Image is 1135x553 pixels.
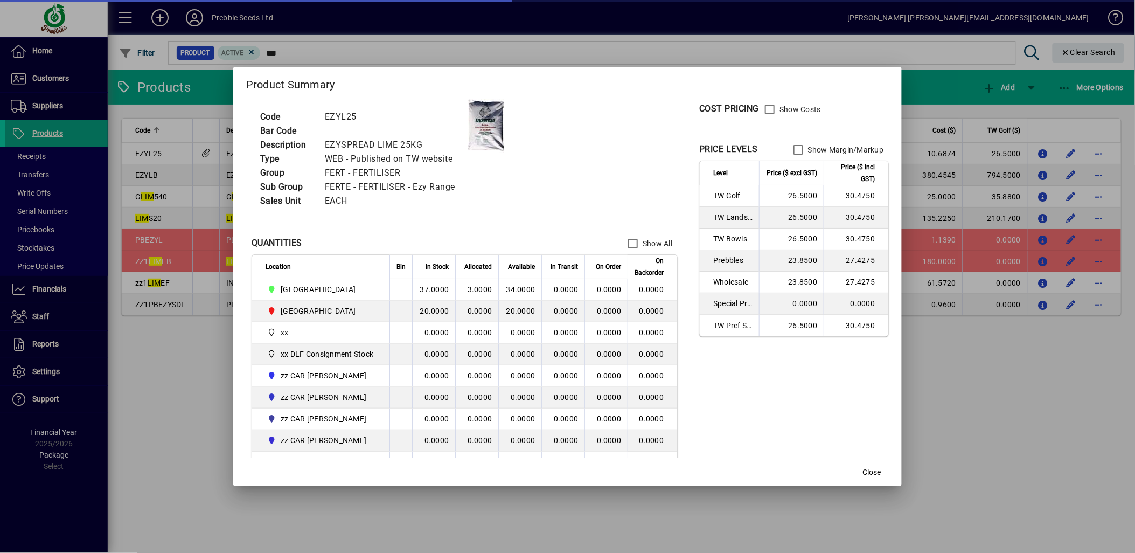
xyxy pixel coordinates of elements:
[759,272,824,293] td: 23.8500
[551,261,578,273] span: In Transit
[255,152,319,166] td: Type
[628,322,677,344] td: 0.0000
[252,237,302,250] div: QUANTITIES
[824,293,888,315] td: 0.0000
[767,167,817,179] span: Price ($ excl GST)
[412,279,455,301] td: 37.0000
[640,238,672,249] label: Show All
[455,409,498,430] td: 0.0000
[266,391,378,404] span: zz CAR CRAIG B
[759,229,824,250] td: 26.5000
[699,102,759,115] div: COST PRICING
[255,194,319,208] td: Sales Unit
[635,255,664,279] span: On Backorder
[498,387,541,409] td: 0.0000
[759,207,824,229] td: 26.5000
[597,350,622,358] span: 0.0000
[759,315,824,336] td: 26.5000
[412,387,455,409] td: 0.0000
[426,261,449,273] span: In Stock
[455,279,498,301] td: 3.0000
[281,327,289,338] span: xx
[266,369,378,382] span: zz CAR CARL
[255,138,319,152] td: Description
[266,434,378,447] span: zz CAR MATT
[597,285,622,294] span: 0.0000
[412,409,455,430] td: 0.0000
[759,185,824,207] td: 26.5000
[498,322,541,344] td: 0.0000
[455,322,498,344] td: 0.0000
[281,435,366,446] span: zz CAR [PERSON_NAME]
[455,387,498,409] td: 0.0000
[233,67,902,98] h2: Product Summary
[255,124,319,138] td: Bar Code
[597,436,622,445] span: 0.0000
[498,430,541,452] td: 0.0000
[824,229,888,250] td: 30.4750
[628,452,677,473] td: 0.0000
[412,430,455,452] td: 0.0000
[508,261,535,273] span: Available
[319,152,468,166] td: WEB - Published on TW website
[319,194,468,208] td: EACH
[824,207,888,229] td: 30.4750
[266,348,378,361] span: xx DLF Consignment Stock
[412,322,455,344] td: 0.0000
[628,279,677,301] td: 0.0000
[498,301,541,322] td: 20.0000
[713,167,728,179] span: Level
[854,462,889,482] button: Close
[554,414,579,423] span: 0.0000
[255,110,319,124] td: Code
[412,301,455,322] td: 20.0000
[266,326,378,339] span: xx
[777,104,821,115] label: Show Costs
[713,255,753,266] span: Prebbles
[713,212,753,223] span: TW Landscaper
[597,371,622,380] span: 0.0000
[699,143,758,156] div: PRICE LEVELS
[266,412,378,425] span: zz CAR CRAIG G
[628,387,677,409] td: 0.0000
[281,349,373,360] span: xx DLF Consignment Stock
[862,467,881,478] span: Close
[498,409,541,430] td: 0.0000
[628,365,677,387] td: 0.0000
[554,350,579,358] span: 0.0000
[281,284,356,295] span: [GEOGRAPHIC_DATA]
[713,298,753,309] span: Special Price
[554,393,579,402] span: 0.0000
[806,144,884,155] label: Show Margin/Markup
[266,283,378,296] span: CHRISTCHURCH
[281,306,356,316] span: [GEOGRAPHIC_DATA]
[713,190,753,201] span: TW Golf
[597,393,622,402] span: 0.0000
[554,307,579,315] span: 0.0000
[455,365,498,387] td: 0.0000
[319,110,468,124] td: EZYL25
[628,301,677,322] td: 0.0000
[554,436,579,445] span: 0.0000
[824,185,888,207] td: 30.4750
[266,305,378,317] span: PALMERSTON NORTH
[713,320,753,331] span: TW Pref Sup
[824,315,888,336] td: 30.4750
[498,365,541,387] td: 0.0000
[759,293,824,315] td: 0.0000
[597,328,622,337] span: 0.0000
[628,409,677,430] td: 0.0000
[455,452,498,473] td: 0.0000
[628,430,677,452] td: 0.0000
[498,452,541,473] td: 0.0000
[412,452,455,473] td: 0.0000
[255,166,319,180] td: Group
[554,371,579,380] span: 0.0000
[597,307,622,315] span: 0.0000
[412,365,455,387] td: 0.0000
[396,261,406,273] span: Bin
[455,430,498,452] td: 0.0000
[266,261,291,273] span: Location
[759,250,824,272] td: 23.8500
[319,138,468,152] td: EZYSPREAD LIME 25KG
